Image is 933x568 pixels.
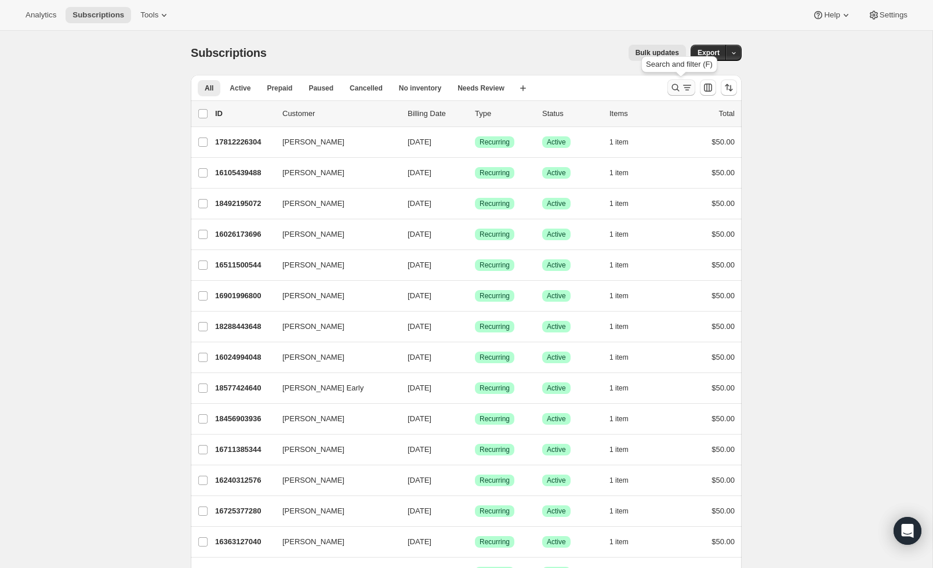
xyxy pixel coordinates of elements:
[609,196,641,212] button: 1 item
[215,534,735,550] div: 16363127040[PERSON_NAME][DATE]SuccessRecurringSuccessActive1 item$50.00
[547,138,566,147] span: Active
[191,46,267,59] span: Subscriptions
[275,164,391,182] button: [PERSON_NAME]
[609,476,629,485] span: 1 item
[711,384,735,392] span: $50.00
[711,199,735,208] span: $50.00
[609,230,629,239] span: 1 item
[275,225,391,244] button: [PERSON_NAME]
[609,349,641,366] button: 1 item
[19,7,63,23] button: Analytics
[26,10,56,20] span: Analytics
[408,445,431,454] span: [DATE]
[609,537,629,547] span: 1 item
[215,257,735,273] div: 16511500544[PERSON_NAME][DATE]SuccessRecurringSuccessActive1 item$50.00
[667,79,695,96] button: Search and filter results
[711,507,735,515] span: $50.00
[547,322,566,331] span: Active
[215,352,273,363] p: 16024994048
[542,108,600,120] p: Status
[215,380,735,396] div: 18577424640[PERSON_NAME] Early[DATE]SuccessRecurringSuccessActive1 item$50.00
[215,503,735,519] div: 16725377280[PERSON_NAME][DATE]SuccessRecurringSuccessActive1 item$50.00
[215,108,273,120] p: ID
[215,108,735,120] div: IDCustomerBilling DateTypeStatusItemsTotal
[408,384,431,392] span: [DATE]
[711,537,735,546] span: $50.00
[282,413,344,425] span: [PERSON_NAME]
[282,136,344,148] span: [PERSON_NAME]
[609,261,629,270] span: 1 item
[215,136,273,148] p: 17812226304
[547,230,566,239] span: Active
[609,288,641,304] button: 1 item
[140,10,158,20] span: Tools
[480,168,510,178] span: Recurring
[480,291,510,301] span: Recurring
[282,382,364,394] span: [PERSON_NAME] Early
[480,507,510,516] span: Recurring
[609,503,641,519] button: 1 item
[215,382,273,394] p: 18577424640
[282,259,344,271] span: [PERSON_NAME]
[700,79,716,96] button: Customize table column order and visibility
[215,444,273,455] p: 16711385344
[609,322,629,331] span: 1 item
[275,287,391,305] button: [PERSON_NAME]
[133,7,177,23] button: Tools
[547,445,566,454] span: Active
[282,475,344,486] span: [PERSON_NAME]
[711,291,735,300] span: $50.00
[215,134,735,150] div: 17812226304[PERSON_NAME][DATE]SuccessRecurringSuccessActive1 item$50.00
[547,384,566,393] span: Active
[408,199,431,208] span: [DATE]
[275,133,391,151] button: [PERSON_NAME]
[408,322,431,331] span: [DATE]
[698,48,720,57] span: Export
[267,84,292,93] span: Prepaid
[609,319,641,335] button: 1 item
[480,414,510,424] span: Recurring
[609,507,629,516] span: 1 item
[399,84,441,93] span: No inventory
[408,230,431,238] span: [DATE]
[711,476,735,484] span: $50.00
[282,352,344,363] span: [PERSON_NAME]
[408,507,431,515] span: [DATE]
[691,45,727,61] button: Export
[215,413,273,425] p: 18456903936
[475,108,533,120] div: Type
[480,230,510,239] span: Recurring
[480,353,510,362] span: Recurring
[215,472,735,489] div: 16240312576[PERSON_NAME][DATE]SuccessRecurringSuccessActive1 item$50.00
[408,414,431,423] span: [DATE]
[609,445,629,454] span: 1 item
[215,288,735,304] div: 16901996800[PERSON_NAME][DATE]SuccessRecurringSuccessActive1 item$50.00
[711,353,735,361] span: $50.00
[275,348,391,367] button: [PERSON_NAME]
[824,10,840,20] span: Help
[215,165,735,181] div: 16105439488[PERSON_NAME][DATE]SuccessRecurringSuccessActive1 item$50.00
[215,349,735,366] div: 16024994048[PERSON_NAME][DATE]SuccessRecurringSuccessActive1 item$50.00
[282,505,344,517] span: [PERSON_NAME]
[609,411,641,427] button: 1 item
[547,199,566,208] span: Active
[408,476,431,484] span: [DATE]
[609,472,641,489] button: 1 item
[609,108,667,120] div: Items
[609,257,641,273] button: 1 item
[711,230,735,238] span: $50.00
[547,507,566,516] span: Active
[282,229,344,240] span: [PERSON_NAME]
[275,194,391,213] button: [PERSON_NAME]
[894,517,921,545] div: Open Intercom Messenger
[275,471,391,490] button: [PERSON_NAME]
[215,411,735,427] div: 18456903936[PERSON_NAME][DATE]SuccessRecurringSuccessActive1 item$50.00
[282,290,344,302] span: [PERSON_NAME]
[215,475,273,486] p: 16240312576
[719,108,735,120] p: Total
[514,80,532,96] button: Create new view
[711,414,735,423] span: $50.00
[711,168,735,177] span: $50.00
[547,537,566,547] span: Active
[408,353,431,361] span: [DATE]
